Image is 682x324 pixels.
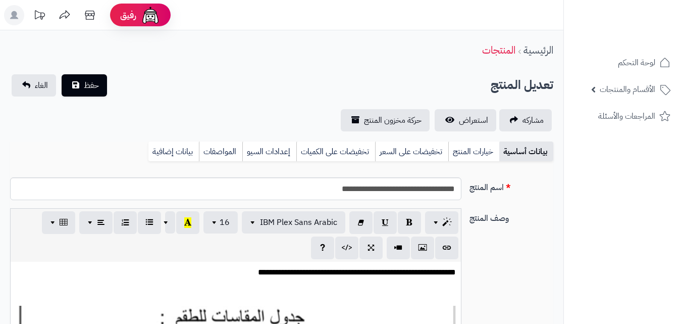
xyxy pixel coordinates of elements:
[341,109,430,131] a: حركة مخزون المنتج
[435,109,496,131] a: استعراض
[242,211,345,234] button: IBM Plex Sans Arabic
[522,114,544,126] span: مشاركه
[491,75,553,96] h2: تعديل المنتج
[199,142,242,162] a: المواصفات
[375,142,448,162] a: تخفيضات على السعر
[613,28,672,50] img: logo-2.png
[570,104,676,128] a: المراجعات والأسئلة
[499,142,553,162] a: بيانات أساسية
[35,79,48,91] span: الغاء
[465,208,557,224] label: وصف المنتج
[296,142,375,162] a: تخفيضات على الكميات
[120,9,136,21] span: رفيق
[499,109,552,131] a: مشاركه
[570,51,676,75] a: لوحة التحكم
[364,114,422,126] span: حركة مخزون المنتج
[482,42,515,58] a: المنتجات
[465,177,557,194] label: اسم المنتج
[598,109,655,123] span: المراجعات والأسئلة
[62,74,107,97] button: حفظ
[618,56,655,70] span: لوحة التحكم
[523,42,553,58] a: الرئيسية
[203,211,238,234] button: 16
[12,74,56,97] a: الغاء
[600,82,655,97] span: الأقسام والمنتجات
[220,216,230,228] span: 16
[148,142,199,162] a: بيانات إضافية
[459,114,488,126] span: استعراض
[84,79,99,91] span: حفظ
[242,142,296,162] a: إعدادات السيو
[448,142,499,162] a: خيارات المنتج
[260,216,337,228] span: IBM Plex Sans Arabic
[27,5,52,28] a: تحديثات المنصة
[140,5,161,25] img: ai-face.png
